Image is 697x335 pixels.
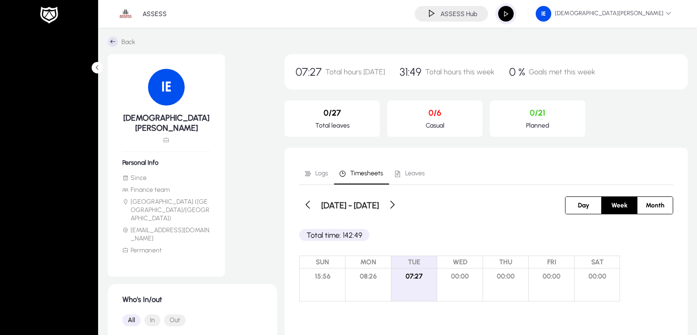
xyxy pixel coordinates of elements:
[565,197,601,214] button: Day
[509,65,525,78] span: 0 %
[117,5,134,22] img: 1.png
[437,256,483,268] span: WED
[497,122,578,129] p: Planned
[38,6,60,25] img: white-logo.png
[637,197,673,214] button: Month
[148,69,185,106] img: 104.png
[122,295,263,304] h1: Who's In/out
[292,122,373,129] p: Total leaves
[321,200,379,211] h3: [DATE] - [DATE]
[640,197,670,214] span: Month
[575,268,620,284] span: 00:00
[529,67,595,76] span: Goals met this week
[292,108,373,118] p: 0/27
[122,113,210,133] h5: [DEMOGRAPHIC_DATA][PERSON_NAME]
[405,170,425,177] span: Leaves
[122,186,210,194] li: Finance team
[602,197,637,214] button: Week
[315,170,328,177] span: Logs
[483,268,528,284] span: 00:00
[164,314,186,326] button: Out
[300,256,345,268] span: SUN
[437,268,483,284] span: 00:00
[575,256,620,268] span: SAT
[296,65,322,78] span: 07:27
[391,268,437,284] span: 07:27
[536,6,551,22] img: 104.png
[350,170,383,177] span: Timesheets
[122,174,210,182] li: Since
[144,314,160,326] button: In
[143,10,167,18] p: ASSESS
[300,268,345,284] span: 15:56
[395,108,475,118] p: 0/6
[325,67,385,76] span: Total hours [DATE]
[440,10,477,18] h4: ASSESS Hub
[400,65,422,78] span: 31:49
[122,198,210,223] li: [GEOGRAPHIC_DATA] ([GEOGRAPHIC_DATA]/[GEOGRAPHIC_DATA])
[389,162,431,184] a: Leaves
[572,197,595,214] span: Day
[122,226,210,243] li: [EMAIL_ADDRESS][DOMAIN_NAME]
[391,256,437,268] span: TUE
[529,268,574,284] span: 00:00
[122,246,210,255] li: Permanent
[529,256,574,268] span: FRI
[395,122,475,129] p: Casual
[299,229,369,241] p: Total time: 142:49
[497,108,578,118] p: 0/21
[122,311,263,329] mat-button-toggle-group: Font Style
[346,256,391,268] span: MON
[122,159,210,167] h6: Personal Info
[483,256,528,268] span: THU
[108,37,135,47] a: Back
[536,6,671,22] span: [DEMOGRAPHIC_DATA][PERSON_NAME]
[606,197,633,214] span: Week
[425,67,494,76] span: Total hours this week
[528,6,679,22] button: [DEMOGRAPHIC_DATA][PERSON_NAME]
[346,268,391,284] span: 08:26
[334,162,389,184] a: Timesheets
[299,162,334,184] a: Logs
[122,314,141,326] button: All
